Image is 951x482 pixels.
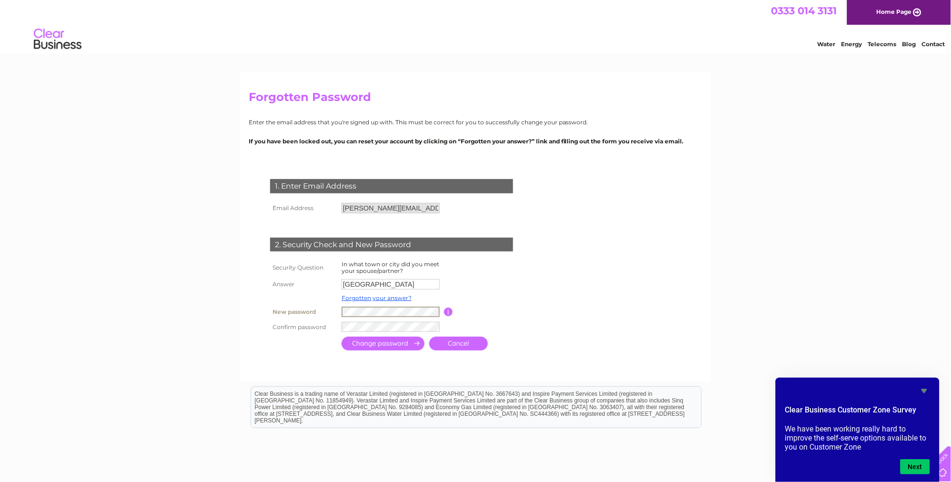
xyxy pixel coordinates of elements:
label: In what town or city did you meet your spouse/partner? [342,261,439,274]
input: Submit [342,337,425,351]
th: Email Address [268,201,339,216]
a: Contact [922,40,945,48]
div: 2. Security Check and New Password [270,238,513,252]
th: New password [268,304,339,320]
div: Clear Business is a trading name of Verastar Limited (registered in [GEOGRAPHIC_DATA] No. 3667643... [251,5,701,46]
img: logo.png [33,25,82,54]
a: Energy [841,40,862,48]
p: Enter the email address that you're signed up with. This must be correct for you to successfully ... [249,118,702,127]
a: Telecoms [868,40,897,48]
button: Next question [900,459,930,474]
a: Water [818,40,836,48]
h2: Clear Business Customer Zone Survey [785,404,930,421]
a: Forgotten your answer? [342,294,412,301]
p: We have been working really hard to improve the self-serve options available to you on Customer Zone [785,424,930,452]
div: Clear Business Customer Zone Survey [785,385,930,474]
input: Information [444,308,453,316]
th: Answer [268,277,339,292]
div: 1. Enter Email Address [270,179,513,193]
button: Hide survey [919,385,930,397]
a: Blog [902,40,916,48]
th: Confirm password [268,320,339,335]
h2: Forgotten Password [249,90,702,109]
p: If you have been locked out, you can reset your account by clicking on “Forgotten your answer?” l... [249,137,702,146]
a: Cancel [429,337,488,351]
th: Security Question [268,259,339,277]
a: 0333 014 3131 [771,5,837,17]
